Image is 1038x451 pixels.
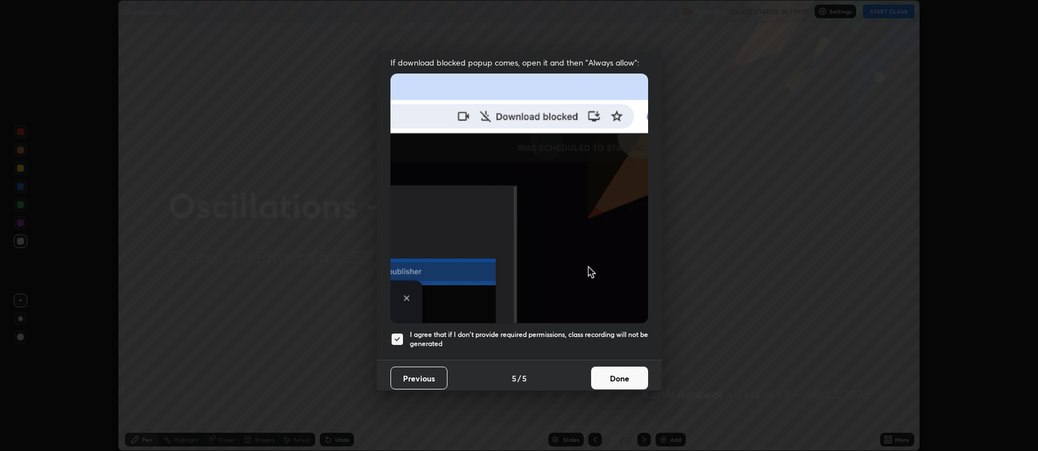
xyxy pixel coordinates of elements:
span: If download blocked popup comes, open it and then "Always allow": [390,57,648,68]
img: downloads-permission-blocked.gif [390,74,648,323]
h4: 5 [512,372,516,384]
h4: 5 [522,372,527,384]
h4: / [518,372,521,384]
h5: I agree that if I don't provide required permissions, class recording will not be generated [410,330,648,348]
button: Done [591,367,648,389]
button: Previous [390,367,447,389]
